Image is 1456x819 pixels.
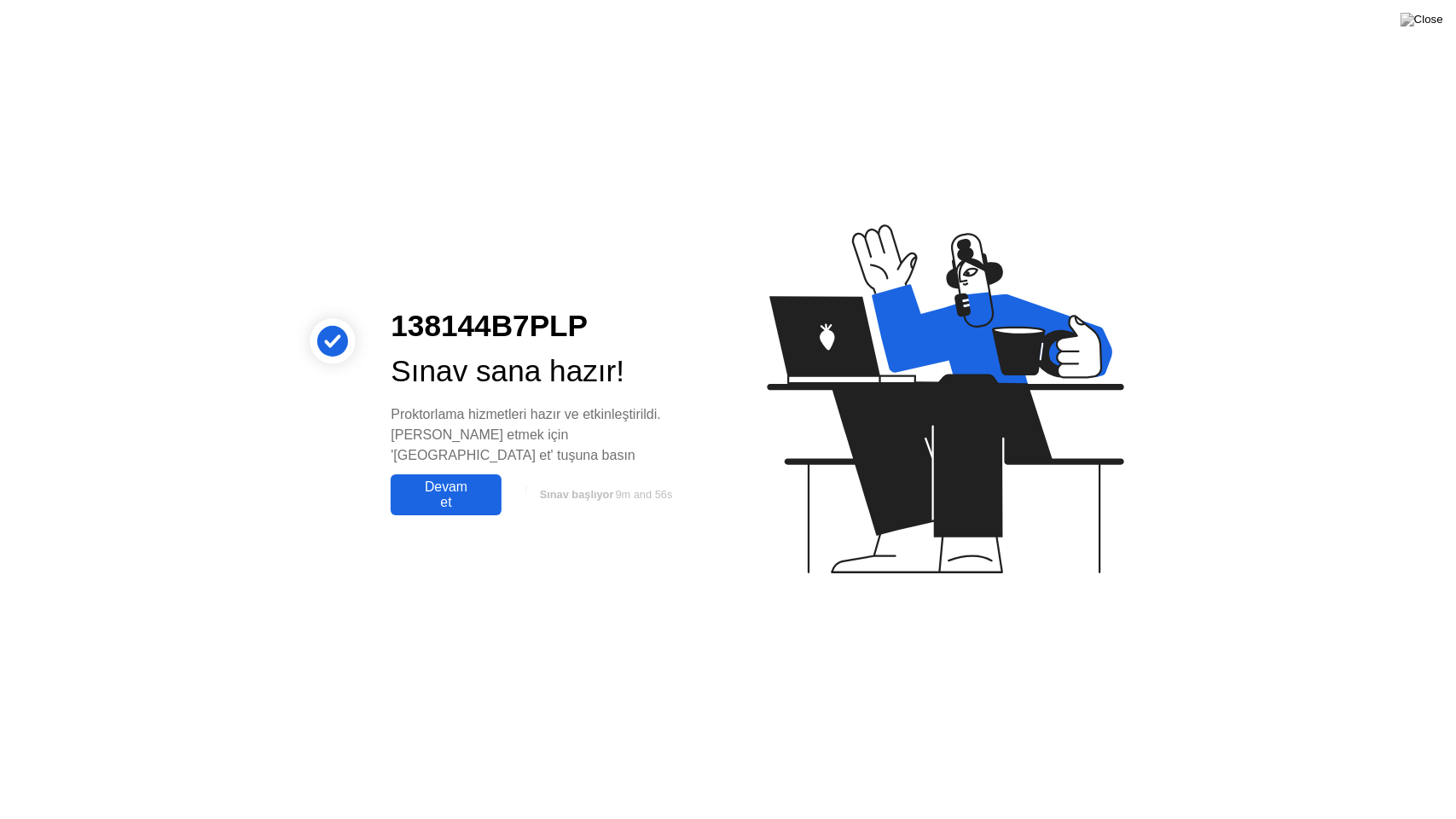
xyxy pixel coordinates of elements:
div: Proktorlama hizmetleri hazır ve etkinleştirildi. [PERSON_NAME] etmek için '[GEOGRAPHIC_DATA] et' ... [391,404,700,466]
span: 9m and 56s [616,488,673,501]
button: Devam et [391,474,501,515]
div: Devam et [396,479,496,510]
div: Sınav sana hazır! [391,349,700,394]
button: Sınav başlıyor9m and 56s [510,479,701,511]
img: Close [1401,13,1443,26]
div: 138144B7PLP [391,304,700,349]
